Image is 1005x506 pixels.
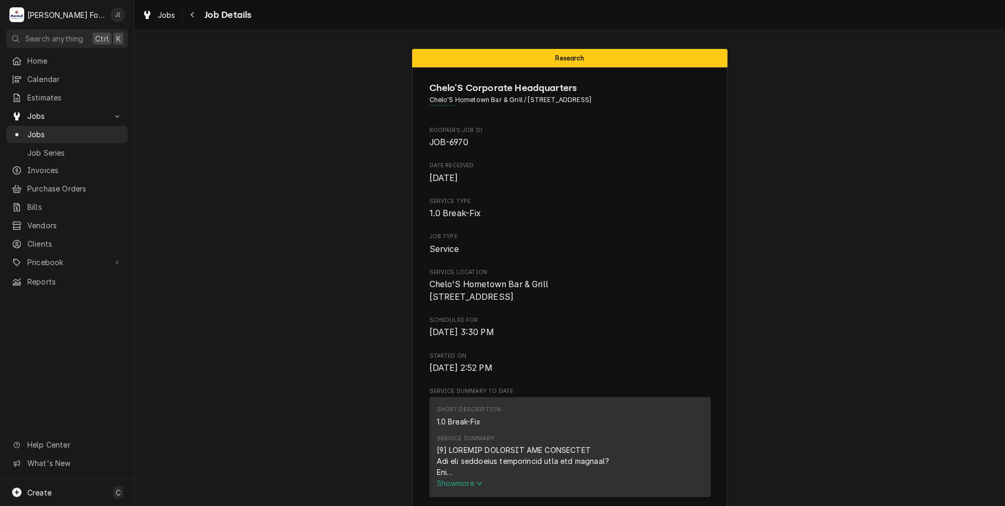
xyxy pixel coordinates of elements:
span: [DATE] [429,173,458,183]
a: Reports [6,273,128,290]
span: Started On [429,352,711,360]
span: What's New [27,458,121,469]
span: Vendors [27,220,122,231]
div: M [9,7,24,22]
span: Job Type [429,243,711,256]
div: Service Summary [429,397,711,501]
a: Estimates [6,89,128,106]
a: Job Series [6,144,128,161]
span: Home [27,55,122,66]
div: Scheduled For [429,316,711,339]
div: Date Received [429,161,711,184]
span: Show more [437,479,483,488]
div: Client Information [429,81,711,113]
div: 1.0 Break-Fix [437,416,481,427]
div: Service Summary To Date [429,387,711,502]
span: Job Type [429,232,711,241]
span: Service Location [429,268,711,277]
span: Date Received [429,161,711,170]
span: Job Series [27,147,122,158]
span: 1.0 Break-Fix [429,208,481,218]
span: Address [429,95,711,105]
div: Service Type [429,197,711,220]
a: Purchase Orders [6,180,128,197]
span: Purchase Orders [27,183,122,194]
span: Roopairs Job ID [429,136,711,149]
a: Invoices [6,161,128,179]
span: Roopairs Job ID [429,126,711,135]
span: Ctrl [95,33,109,44]
div: Marshall Food Equipment Service's Avatar [9,7,24,22]
span: [DATE] 2:52 PM [429,363,493,373]
span: Create [27,488,52,497]
span: Service Location [429,278,711,303]
a: Bills [6,198,128,216]
span: Service [429,244,459,254]
a: Home [6,52,128,69]
span: Invoices [27,165,122,176]
a: Jobs [138,6,180,24]
span: JOB-6970 [429,137,468,147]
span: Scheduled For [429,326,711,339]
span: Job Details [201,8,252,22]
span: Reports [27,276,122,287]
span: Estimates [27,92,122,103]
span: Bills [27,201,122,212]
div: Status [412,49,727,67]
div: [9] LOREMIP DOLORSIT AME CONSECTET Adi eli seddoeius temporincid utla etd magnaal? Eni Admi venia... [437,444,703,478]
a: Go to Pricebook [6,254,128,271]
span: Search anything [25,33,83,44]
div: [PERSON_NAME] Food Equipment Service [27,9,105,21]
button: Showmore [437,478,703,489]
span: Research [555,55,584,62]
a: Go to What's New [6,454,128,472]
button: Navigate back [184,6,201,23]
div: J( [110,7,125,22]
span: Jobs [158,9,176,21]
div: Roopairs Job ID [429,126,711,149]
span: Clients [27,238,122,249]
span: Help Center [27,439,121,450]
a: Clients [6,235,128,252]
span: Jobs [27,110,107,122]
a: Go to Jobs [6,107,128,125]
a: Jobs [6,126,128,143]
span: Scheduled For [429,316,711,325]
div: Service Summary [437,434,494,443]
div: Service Location [429,268,711,303]
span: Chelo'S Hometown Bar & Grill [STREET_ADDRESS] [429,279,548,302]
span: Name [429,81,711,95]
a: Go to Help Center [6,436,128,453]
span: Jobs [27,129,122,140]
span: [DATE] 3:30 PM [429,327,494,337]
span: Pricebook [27,257,107,268]
div: Short Description [437,406,501,414]
span: Started On [429,362,711,375]
span: Calendar [27,74,122,85]
span: Service Type [429,197,711,206]
a: Vendors [6,217,128,234]
a: Calendar [6,70,128,88]
span: Service Type [429,207,711,220]
span: Service Summary To Date [429,387,711,396]
button: Search anythingCtrlK [6,29,128,48]
div: Job Type [429,232,711,255]
div: Started On [429,352,711,375]
div: Jeff Debigare (109)'s Avatar [110,7,125,22]
span: K [116,33,121,44]
span: C [116,487,121,498]
span: Date Received [429,172,711,185]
